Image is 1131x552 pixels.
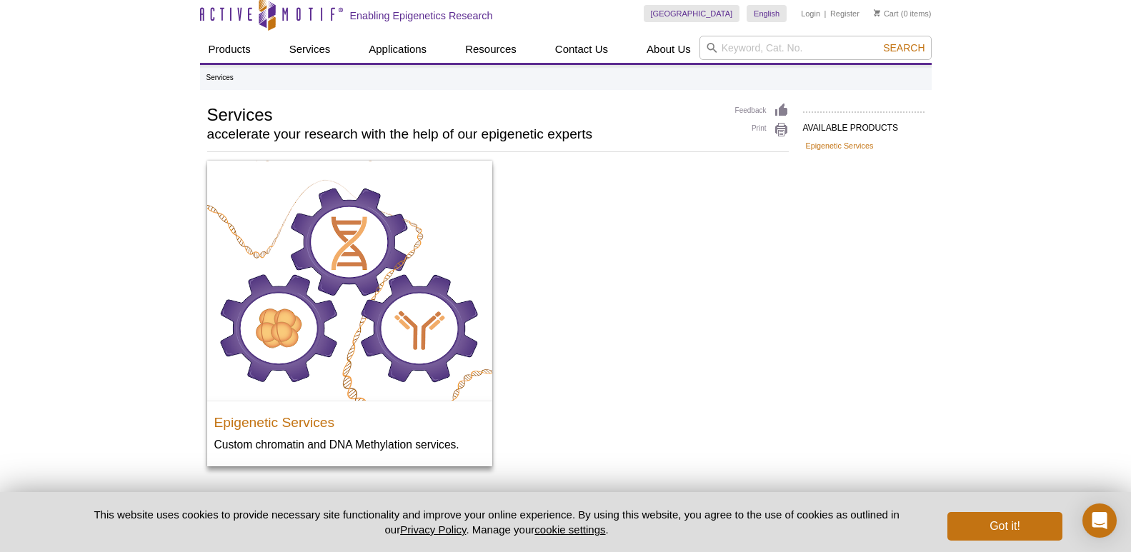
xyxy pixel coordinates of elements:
h2: Enabling Epigenetics Research [350,9,493,22]
a: [GEOGRAPHIC_DATA] [644,5,740,22]
a: Applications [360,36,435,63]
a: Login [801,9,820,19]
a: Epigenetic Services [806,139,874,152]
span: Search [883,42,925,54]
a: Products [200,36,259,63]
li: | [824,5,827,22]
h2: AVAILABLE PRODUCTS [803,111,925,137]
a: Register [830,9,860,19]
a: Resources [457,36,525,63]
li: (0 items) [874,5,932,22]
a: About Us [638,36,699,63]
h2: accelerate your research with the help of our epigenetic experts [207,128,721,141]
a: Feedback [735,103,789,119]
a: English [747,5,787,22]
a: Contact Us [547,36,617,63]
button: Search [879,41,929,54]
a: Privacy Policy [400,523,466,536]
button: Got it! [947,512,1062,541]
button: cookie settings [534,523,605,536]
a: Services [281,36,339,63]
div: Open Intercom Messenger [1082,503,1117,538]
a: Cart [874,9,899,19]
h1: Services [207,103,721,124]
h3: Epigenetic Services [214,408,485,430]
a: Active Motif End-to-end Epigenetic Services Epigenetic Services Custom chromatin and DNA Methylat... [207,161,492,466]
li: Services [206,74,234,81]
p: This website uses cookies to provide necessary site functionality and improve your online experie... [69,507,925,537]
a: Print [735,122,789,138]
input: Keyword, Cat. No. [699,36,932,60]
p: Custom chromatin and DNA Methylation services. [214,437,485,452]
img: Active Motif End-to-end Epigenetic Services [207,161,492,401]
img: Your Cart [874,9,880,16]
